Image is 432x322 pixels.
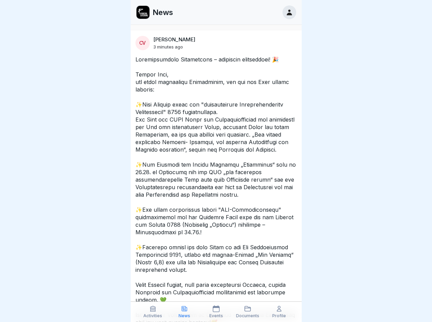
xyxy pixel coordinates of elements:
p: 3 minutes ago [153,44,183,50]
p: Profile [272,313,286,318]
p: Documents [236,313,259,318]
p: News [153,8,173,17]
p: News [179,313,190,318]
p: Activities [143,313,162,318]
img: ewxb9rjzulw9ace2na8lwzf2.png [136,6,149,19]
p: [PERSON_NAME] [153,37,195,43]
div: CV [135,36,150,50]
p: Events [209,313,223,318]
